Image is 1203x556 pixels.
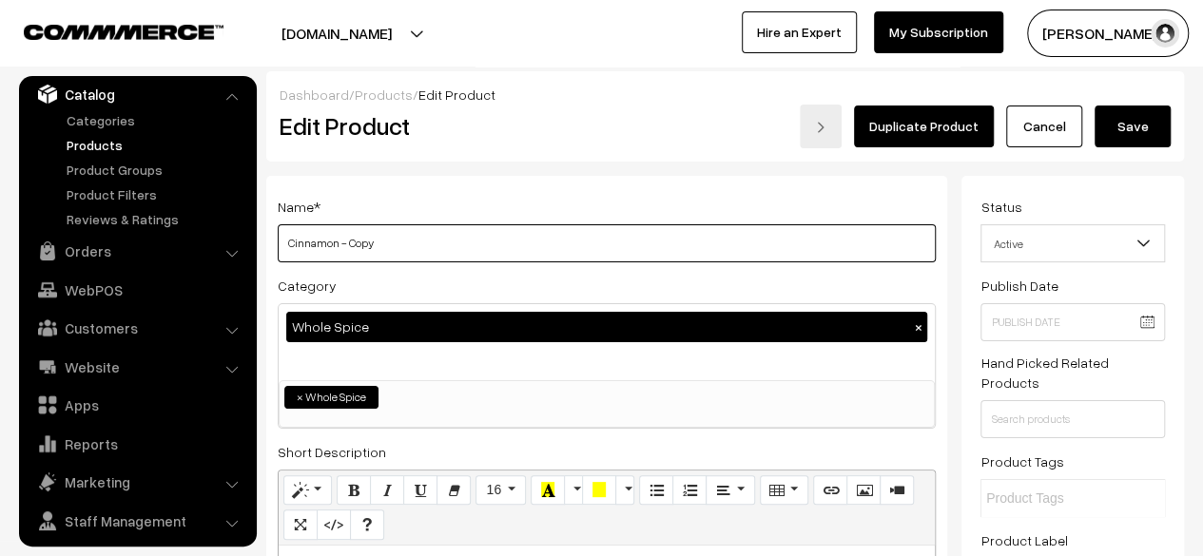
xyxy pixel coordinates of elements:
[24,388,250,422] a: Apps
[24,465,250,499] a: Marketing
[813,475,847,506] button: Link (CTRL+K)
[980,224,1165,262] span: Active
[278,442,386,462] label: Short Description
[475,475,526,506] button: Font Size
[403,475,437,506] button: Underline (CTRL+U)
[639,475,673,506] button: Unordered list (CTRL+SHIFT+NUM7)
[418,86,495,103] span: Edit Product
[980,530,1067,550] label: Product Label
[317,509,351,540] button: Code View
[582,475,616,506] button: Background Color
[706,475,754,506] button: Paragraph
[62,135,250,155] a: Products
[980,451,1063,471] label: Product Tags
[280,86,349,103] a: Dashboard
[215,10,458,57] button: [DOMAIN_NAME]
[355,86,413,103] a: Products
[280,85,1171,105] div: / /
[350,509,384,540] button: Help
[24,350,250,384] a: Website
[909,318,926,336] button: ×
[1151,19,1179,48] img: user
[24,234,250,268] a: Orders
[981,227,1164,260] span: Active
[1006,105,1082,147] a: Cancel
[283,509,318,540] button: Full Screen
[531,475,565,506] button: Recent Color
[880,475,914,506] button: Video
[815,122,826,133] img: right-arrow.png
[760,475,808,506] button: Table
[615,475,634,506] button: More Color
[283,475,332,506] button: Style
[286,312,927,342] div: Whole Spice
[24,311,250,345] a: Customers
[672,475,707,506] button: Ordered list (CTRL+SHIFT+NUM8)
[278,276,337,296] label: Category
[854,105,994,147] a: Duplicate Product
[24,273,250,307] a: WebPOS
[280,111,634,141] h2: Edit Product
[742,11,857,53] a: Hire an Expert
[980,353,1165,393] label: Hand Picked Related Products
[980,197,1021,217] label: Status
[1095,105,1171,147] button: Save
[564,475,583,506] button: More Color
[278,224,936,262] input: Name
[846,475,881,506] button: Picture
[486,482,501,497] span: 16
[980,276,1057,296] label: Publish Date
[62,110,250,130] a: Categories
[986,489,1153,508] input: Product Tags
[278,197,320,217] label: Name
[62,209,250,229] a: Reviews & Ratings
[297,389,303,406] span: ×
[24,25,223,39] img: COMMMERCE
[437,475,471,506] button: Remove Font Style (CTRL+\)
[24,77,250,111] a: Catalog
[24,504,250,538] a: Staff Management
[337,475,371,506] button: Bold (CTRL+B)
[24,427,250,461] a: Reports
[874,11,1003,53] a: My Subscription
[1027,10,1189,57] button: [PERSON_NAME]
[980,400,1165,438] input: Search products
[370,475,404,506] button: Italic (CTRL+I)
[62,160,250,180] a: Product Groups
[24,19,190,42] a: COMMMERCE
[284,386,378,409] li: Whole Spice
[62,184,250,204] a: Product Filters
[980,303,1165,341] input: Publish Date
